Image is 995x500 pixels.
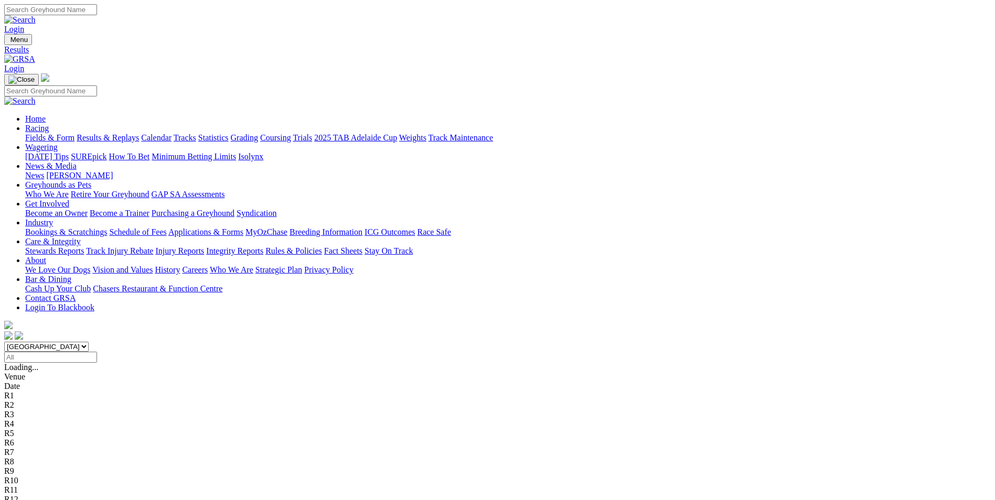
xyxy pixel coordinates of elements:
div: R5 [4,429,991,438]
a: Stewards Reports [25,246,84,255]
a: Careers [182,265,208,274]
img: GRSA [4,55,35,64]
a: Wagering [25,143,58,151]
a: Bar & Dining [25,275,71,284]
a: History [155,265,180,274]
a: Integrity Reports [206,246,263,255]
a: MyOzChase [245,227,287,236]
a: Minimum Betting Limits [152,152,236,161]
div: Bar & Dining [25,284,991,294]
a: Rules & Policies [265,246,322,255]
div: Venue [4,372,991,382]
a: How To Bet [109,152,150,161]
span: Loading... [4,363,38,372]
a: Syndication [237,209,276,218]
a: SUREpick [71,152,106,161]
a: Login [4,64,24,73]
a: Stay On Track [365,246,413,255]
a: Login [4,25,24,34]
a: Coursing [260,133,291,142]
div: Get Involved [25,209,991,218]
input: Search [4,85,97,96]
div: R4 [4,419,991,429]
img: logo-grsa-white.png [41,73,49,82]
img: Search [4,96,36,106]
a: Racing [25,124,49,133]
input: Select date [4,352,97,363]
button: Toggle navigation [4,34,32,45]
a: About [25,256,46,265]
a: Login To Blackbook [25,303,94,312]
a: Strategic Plan [255,265,302,274]
div: R2 [4,400,991,410]
a: Cash Up Your Club [25,284,91,293]
a: Become a Trainer [90,209,149,218]
div: R10 [4,476,991,485]
div: R7 [4,448,991,457]
a: Fields & Form [25,133,74,142]
div: Wagering [25,152,991,161]
a: Applications & Forms [168,227,243,236]
a: Vision and Values [92,265,153,274]
div: R11 [4,485,991,495]
a: News [25,171,44,180]
a: Isolynx [238,152,263,161]
div: Greyhounds as Pets [25,190,991,199]
a: Track Injury Rebate [86,246,153,255]
button: Toggle navigation [4,74,39,85]
img: logo-grsa-white.png [4,321,13,329]
a: Grading [231,133,258,142]
a: ICG Outcomes [365,227,415,236]
a: GAP SA Assessments [152,190,225,199]
a: Retire Your Greyhound [71,190,149,199]
div: Date [4,382,991,391]
a: Greyhounds as Pets [25,180,91,189]
a: Become an Owner [25,209,88,218]
a: We Love Our Dogs [25,265,90,274]
a: Fact Sheets [324,246,362,255]
a: Bookings & Scratchings [25,227,107,236]
a: Home [25,114,46,123]
span: Menu [10,36,28,44]
a: Race Safe [417,227,451,236]
a: Statistics [198,133,229,142]
a: News & Media [25,161,77,170]
img: facebook.svg [4,331,13,340]
div: Care & Integrity [25,246,991,256]
img: Close [8,75,35,84]
img: twitter.svg [15,331,23,340]
a: Care & Integrity [25,237,81,246]
div: R9 [4,466,991,476]
a: Chasers Restaurant & Function Centre [93,284,222,293]
a: Who We Are [25,190,69,199]
a: Contact GRSA [25,294,76,302]
a: Industry [25,218,53,227]
a: Results & Replays [77,133,139,142]
a: Schedule of Fees [109,227,166,236]
a: Tracks [174,133,196,142]
a: Privacy Policy [304,265,354,274]
a: Breeding Information [290,227,362,236]
div: Industry [25,227,991,237]
a: 2025 TAB Adelaide Cup [314,133,397,142]
a: Track Maintenance [429,133,493,142]
img: Search [4,15,36,25]
a: Purchasing a Greyhound [152,209,234,218]
a: Calendar [141,133,172,142]
a: Weights [399,133,426,142]
a: Trials [293,133,312,142]
a: Injury Reports [155,246,204,255]
div: About [25,265,991,275]
div: Racing [25,133,991,143]
a: Get Involved [25,199,69,208]
a: [DATE] Tips [25,152,69,161]
div: R1 [4,391,991,400]
div: R8 [4,457,991,466]
input: Search [4,4,97,15]
div: News & Media [25,171,991,180]
div: R3 [4,410,991,419]
a: Who We Are [210,265,253,274]
a: [PERSON_NAME] [46,171,113,180]
a: Results [4,45,991,55]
